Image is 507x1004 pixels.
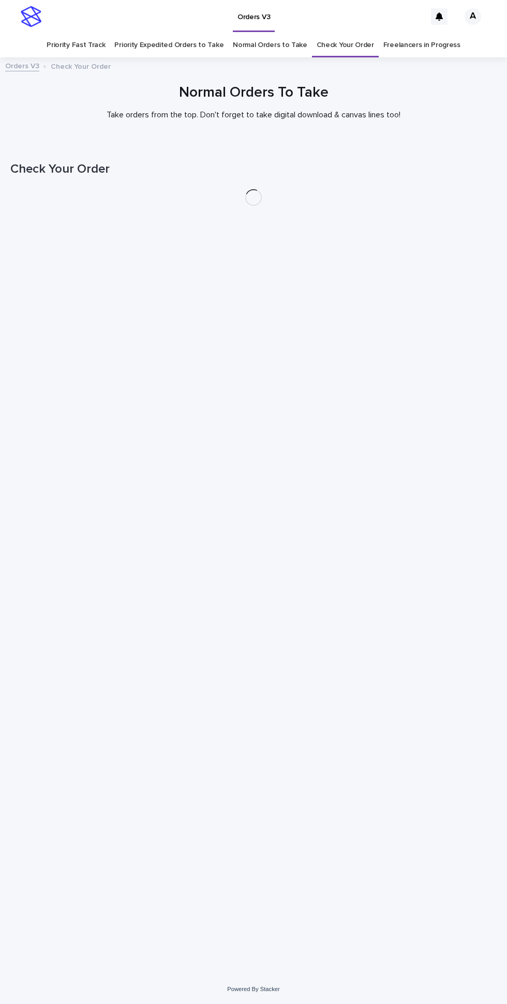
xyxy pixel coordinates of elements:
a: Check Your Order [317,33,374,57]
a: Freelancers in Progress [383,33,460,57]
a: Priority Expedited Orders to Take [114,33,223,57]
img: stacker-logo-s-only.png [21,6,41,27]
a: Normal Orders to Take [233,33,307,57]
a: Orders V3 [5,59,39,71]
a: Powered By Stacker [227,986,279,992]
div: A [465,8,481,25]
h1: Normal Orders To Take [10,84,497,102]
p: Take orders from the top. Don't forget to take digital download & canvas lines too! [47,110,460,120]
a: Priority Fast Track [47,33,105,57]
p: Check Your Order [51,60,111,71]
h1: Check Your Order [10,162,497,177]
